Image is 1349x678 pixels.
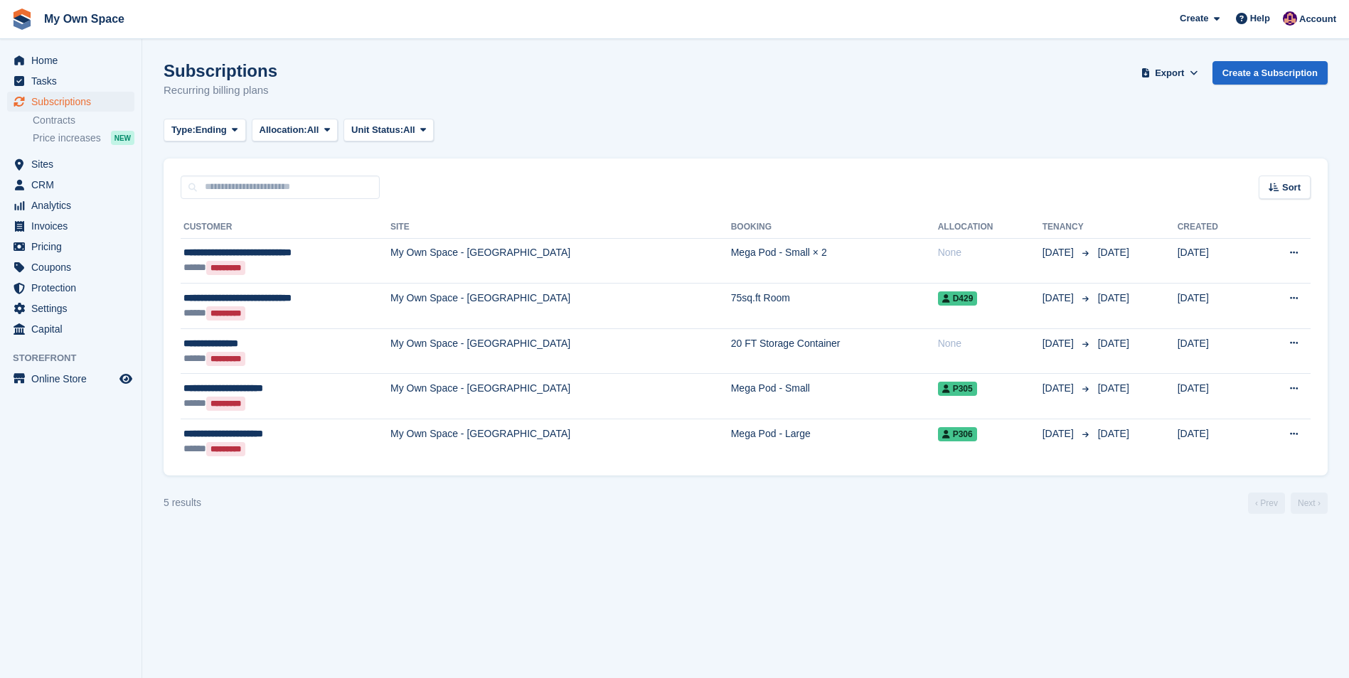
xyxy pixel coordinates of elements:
[31,154,117,174] span: Sites
[938,216,1043,239] th: Allocation
[1283,11,1297,26] img: Sergio Tartaglia
[31,298,117,318] span: Settings
[1178,374,1254,419] td: [DATE]
[1043,245,1077,260] span: [DATE]
[164,495,201,510] div: 5 results
[31,369,117,389] span: Online Store
[7,71,134,91] a: menu
[1178,419,1254,464] td: [DATE]
[351,123,403,137] span: Unit Status:
[7,175,134,195] a: menu
[33,114,134,127] a: Contracts
[731,216,938,239] th: Booking
[7,319,134,339] a: menu
[343,119,434,142] button: Unit Status: All
[1098,292,1129,303] span: [DATE]
[31,195,117,215] span: Analytics
[731,238,938,284] td: Mega Pod - Small × 2
[7,216,134,236] a: menu
[7,92,134,112] a: menu
[1180,11,1208,26] span: Create
[38,7,130,31] a: My Own Space
[938,427,977,441] span: P306
[1250,11,1270,26] span: Help
[13,351,142,365] span: Storefront
[1098,247,1129,258] span: [DATE]
[1245,493,1331,514] nav: Page
[33,131,101,145] span: Price increases
[31,175,117,195] span: CRM
[390,238,731,284] td: My Own Space - [GEOGRAPHIC_DATA]
[31,216,117,236] span: Invoices
[938,382,977,396] span: P305
[31,92,117,112] span: Subscriptions
[181,216,390,239] th: Customer
[7,195,134,215] a: menu
[403,123,415,137] span: All
[731,284,938,329] td: 75sq.ft Room
[164,61,277,80] h1: Subscriptions
[307,123,319,137] span: All
[1282,181,1301,195] span: Sort
[1299,12,1336,26] span: Account
[390,328,731,374] td: My Own Space - [GEOGRAPHIC_DATA]
[171,123,196,137] span: Type:
[1178,216,1254,239] th: Created
[1043,336,1077,351] span: [DATE]
[31,71,117,91] span: Tasks
[938,245,1043,260] div: None
[938,336,1043,351] div: None
[1098,382,1129,394] span: [DATE]
[390,284,731,329] td: My Own Space - [GEOGRAPHIC_DATA]
[7,278,134,298] a: menu
[1212,61,1328,85] a: Create a Subscription
[117,370,134,387] a: Preview store
[731,419,938,464] td: Mega Pod - Large
[111,131,134,145] div: NEW
[1291,493,1328,514] a: Next
[7,237,134,257] a: menu
[31,257,117,277] span: Coupons
[731,328,938,374] td: 20 FT Storage Container
[1098,428,1129,439] span: [DATE]
[1178,328,1254,374] td: [DATE]
[7,50,134,70] a: menu
[1043,426,1077,441] span: [DATE]
[1043,216,1092,239] th: Tenancy
[390,419,731,464] td: My Own Space - [GEOGRAPHIC_DATA]
[1043,381,1077,396] span: [DATE]
[1248,493,1285,514] a: Previous
[31,278,117,298] span: Protection
[196,123,227,137] span: Ending
[7,257,134,277] a: menu
[11,9,33,30] img: stora-icon-8386f47178a22dfd0bd8f6a31ec36ba5ce8667c1dd55bd0f319d3a0aa187defe.svg
[1178,238,1254,284] td: [DATE]
[7,369,134,389] a: menu
[260,123,307,137] span: Allocation:
[31,319,117,339] span: Capital
[390,374,731,419] td: My Own Space - [GEOGRAPHIC_DATA]
[1139,61,1201,85] button: Export
[1178,284,1254,329] td: [DATE]
[1155,66,1184,80] span: Export
[164,119,246,142] button: Type: Ending
[1098,338,1129,349] span: [DATE]
[31,50,117,70] span: Home
[7,298,134,318] a: menu
[33,130,134,146] a: Price increases NEW
[164,82,277,99] p: Recurring billing plans
[7,154,134,174] a: menu
[938,291,978,306] span: D429
[1043,291,1077,306] span: [DATE]
[252,119,338,142] button: Allocation: All
[731,374,938,419] td: Mega Pod - Small
[390,216,731,239] th: Site
[31,237,117,257] span: Pricing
